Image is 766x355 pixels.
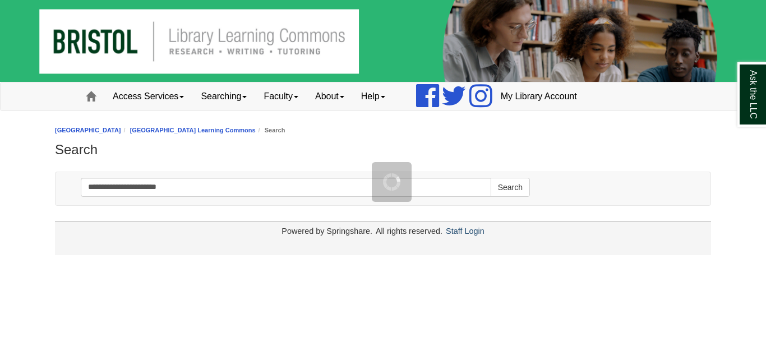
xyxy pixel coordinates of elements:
button: Search [491,178,530,197]
a: Searching [192,82,255,110]
a: My Library Account [492,82,585,110]
h1: Search [55,142,711,158]
a: Help [353,82,394,110]
nav: breadcrumb [55,125,711,136]
div: Powered by Springshare. [280,227,374,236]
a: Faculty [255,82,307,110]
img: Working... [383,173,400,191]
div: All rights reserved. [374,227,444,236]
a: Staff Login [446,227,484,236]
a: About [307,82,353,110]
a: [GEOGRAPHIC_DATA] Learning Commons [130,127,256,133]
a: Access Services [104,82,192,110]
li: Search [256,125,285,136]
a: [GEOGRAPHIC_DATA] [55,127,121,133]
